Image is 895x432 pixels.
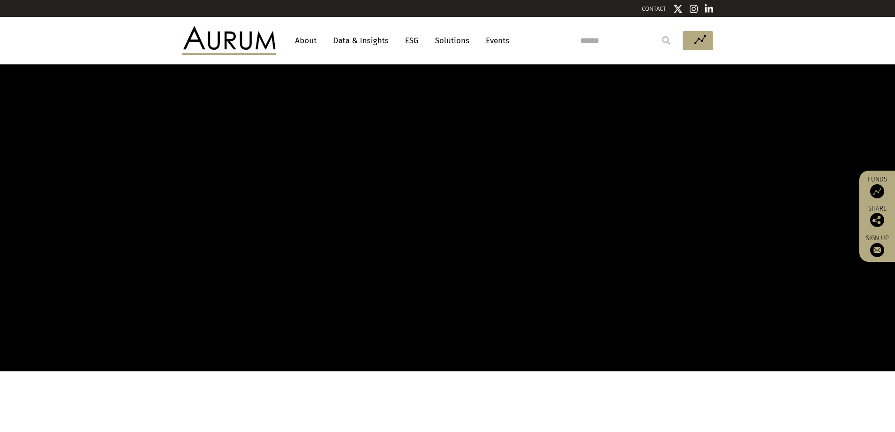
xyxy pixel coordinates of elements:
a: Funds [864,175,890,198]
img: Twitter icon [673,4,683,14]
img: Instagram icon [690,4,698,14]
a: CONTACT [642,5,666,12]
img: Sign up to our newsletter [870,243,884,257]
a: ESG [400,32,423,49]
a: Data & Insights [328,32,393,49]
img: Access Funds [870,184,884,198]
input: Submit [657,31,676,50]
div: Share [864,205,890,227]
img: Share this post [870,213,884,227]
a: About [290,32,321,49]
a: Sign up [864,234,890,257]
img: Linkedin icon [705,4,713,14]
a: Solutions [430,32,474,49]
img: Aurum [182,26,276,55]
a: Events [481,32,509,49]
